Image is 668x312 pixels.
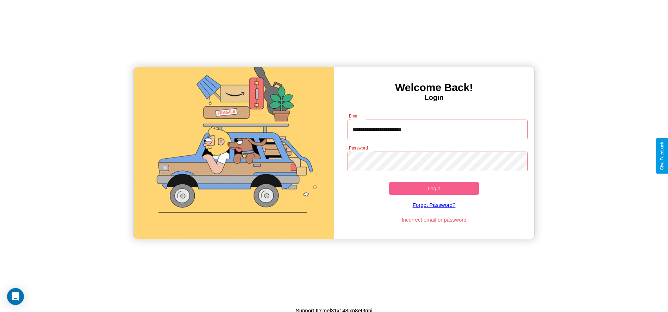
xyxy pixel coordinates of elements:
label: Password [349,145,368,151]
button: Login [389,182,479,195]
p: Incorrect email or password [344,215,524,224]
div: Give Feedback [660,142,664,170]
label: Email [349,113,360,119]
h4: Login [334,94,534,102]
img: gif [134,67,334,239]
h3: Welcome Back! [334,82,534,94]
a: Forgot Password? [344,195,524,215]
div: Open Intercom Messenger [7,288,24,305]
